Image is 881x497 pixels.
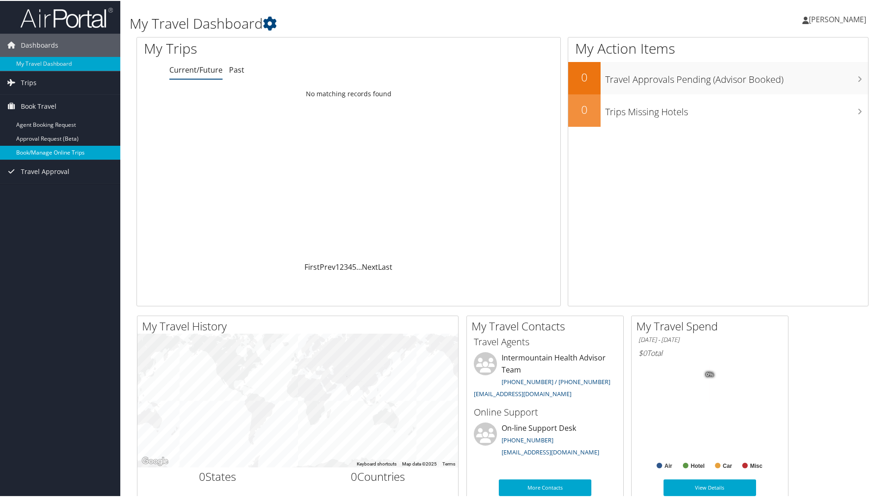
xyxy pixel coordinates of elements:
a: 2 [340,261,344,271]
h2: States [144,468,291,484]
a: Prev [320,261,335,271]
span: Dashboards [21,33,58,56]
text: Hotel [691,462,705,468]
h2: My Travel Contacts [472,317,623,333]
a: 0Travel Approvals Pending (Advisor Booked) [568,61,868,93]
h6: Total [639,347,781,357]
span: Map data ©2025 [402,460,437,466]
h3: Travel Approvals Pending (Advisor Booked) [605,68,868,85]
h2: My Travel Spend [636,317,788,333]
span: $0 [639,347,647,357]
span: Trips [21,70,37,93]
a: 0Trips Missing Hotels [568,93,868,126]
span: [PERSON_NAME] [809,13,866,24]
a: View Details [664,478,756,495]
a: [PERSON_NAME] [802,5,875,32]
h6: [DATE] - [DATE] [639,335,781,343]
span: Travel Approval [21,159,69,182]
h2: My Travel History [142,317,458,333]
a: Last [378,261,392,271]
a: First [304,261,320,271]
a: Next [362,261,378,271]
a: 5 [352,261,356,271]
h1: My Action Items [568,38,868,57]
a: [PHONE_NUMBER] / [PHONE_NUMBER] [502,377,610,385]
a: Current/Future [169,64,223,74]
li: Intermountain Health Advisor Team [469,351,621,401]
a: 4 [348,261,352,271]
h2: Countries [305,468,452,484]
a: Past [229,64,244,74]
span: … [356,261,362,271]
h2: 0 [568,68,601,84]
a: 3 [344,261,348,271]
text: Air [664,462,672,468]
h1: My Travel Dashboard [130,13,627,32]
h3: Online Support [474,405,616,418]
text: Misc [750,462,763,468]
li: On-line Support Desk [469,422,621,460]
span: 0 [199,468,205,483]
img: airportal-logo.png [20,6,113,28]
h2: 0 [568,101,601,117]
a: [EMAIL_ADDRESS][DOMAIN_NAME] [474,389,571,397]
a: Terms (opens in new tab) [442,460,455,466]
span: 0 [351,468,357,483]
h3: Travel Agents [474,335,616,348]
a: 1 [335,261,340,271]
a: Open this area in Google Maps (opens a new window) [140,454,170,466]
span: Book Travel [21,94,56,117]
h3: Trips Missing Hotels [605,100,868,118]
text: Car [723,462,732,468]
img: Google [140,454,170,466]
tspan: 0% [706,371,713,377]
a: [EMAIL_ADDRESS][DOMAIN_NAME] [502,447,599,455]
td: No matching records found [137,85,560,101]
h1: My Trips [144,38,377,57]
button: Keyboard shortcuts [357,460,397,466]
a: More Contacts [499,478,591,495]
a: [PHONE_NUMBER] [502,435,553,443]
